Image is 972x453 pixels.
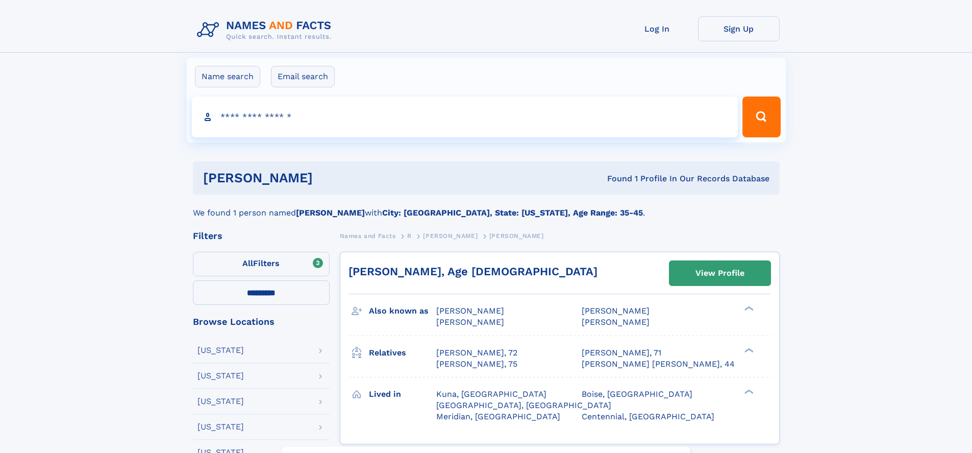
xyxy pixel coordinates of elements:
[369,386,436,403] h3: Lived in
[742,305,754,312] div: ❯
[742,388,754,395] div: ❯
[460,173,769,184] div: Found 1 Profile In Our Records Database
[193,16,340,44] img: Logo Names and Facts
[348,265,597,278] a: [PERSON_NAME], Age [DEMOGRAPHIC_DATA]
[582,412,714,421] span: Centennial, [GEOGRAPHIC_DATA]
[193,231,330,241] div: Filters
[436,317,504,327] span: [PERSON_NAME]
[669,261,770,285] a: View Profile
[195,66,260,87] label: Name search
[698,16,780,41] a: Sign Up
[203,172,460,184] h1: [PERSON_NAME]
[582,347,661,359] a: [PERSON_NAME], 71
[369,302,436,320] h3: Also known as
[742,347,754,353] div: ❯
[340,229,396,242] a: Names and Facts
[582,389,692,399] span: Boise, [GEOGRAPHIC_DATA]
[436,400,611,410] span: [GEOGRAPHIC_DATA], [GEOGRAPHIC_DATA]
[382,208,643,218] b: City: [GEOGRAPHIC_DATA], State: [US_STATE], Age Range: 35-45
[742,97,780,137] button: Search Button
[407,229,412,242] a: R
[616,16,698,41] a: Log In
[436,359,517,370] a: [PERSON_NAME], 75
[582,306,650,316] span: [PERSON_NAME]
[407,232,412,240] span: R
[296,208,365,218] b: [PERSON_NAME]
[197,397,244,406] div: [US_STATE]
[369,344,436,362] h3: Relatives
[193,317,330,326] div: Browse Locations
[436,389,546,399] span: Kuna, [GEOGRAPHIC_DATA]
[423,232,478,240] span: [PERSON_NAME]
[489,232,544,240] span: [PERSON_NAME]
[197,423,244,431] div: [US_STATE]
[193,252,330,276] label: Filters
[197,346,244,354] div: [US_STATE]
[582,317,650,327] span: [PERSON_NAME]
[436,306,504,316] span: [PERSON_NAME]
[582,359,735,370] a: [PERSON_NAME] [PERSON_NAME], 44
[436,347,517,359] a: [PERSON_NAME], 72
[197,372,244,380] div: [US_STATE]
[242,258,253,268] span: All
[271,66,335,87] label: Email search
[695,261,744,285] div: View Profile
[192,97,738,137] input: search input
[423,229,478,242] a: [PERSON_NAME]
[193,195,780,219] div: We found 1 person named with .
[436,412,560,421] span: Meridian, [GEOGRAPHIC_DATA]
